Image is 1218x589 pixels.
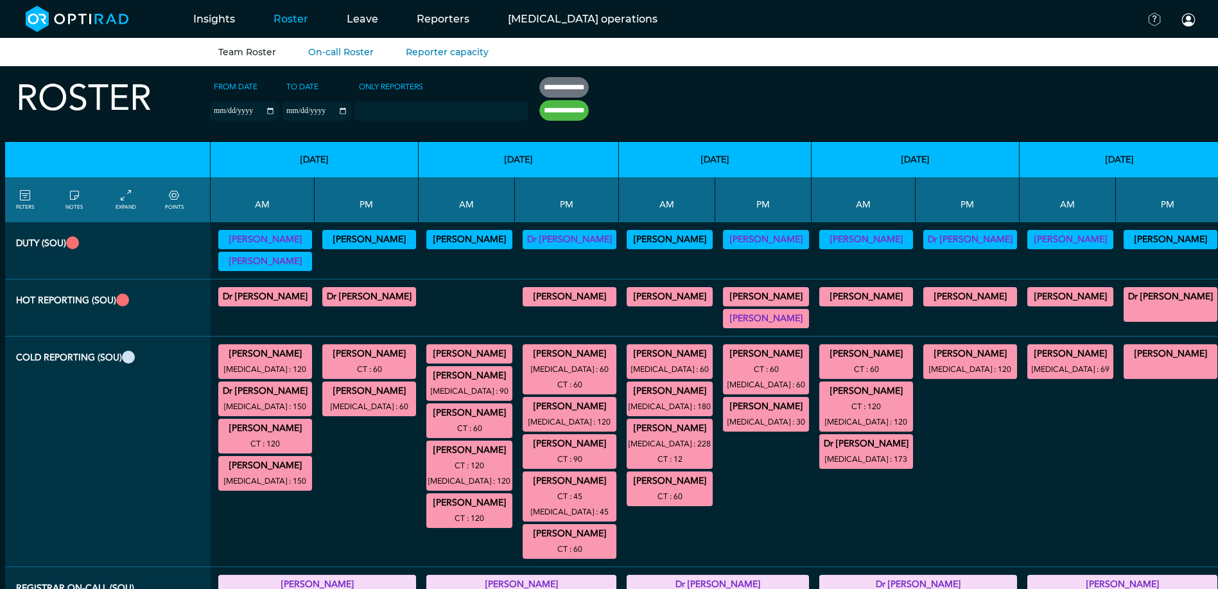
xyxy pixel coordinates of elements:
[821,383,911,399] summary: [PERSON_NAME]
[531,362,609,377] small: [MEDICAL_DATA] : 60
[821,232,911,247] summary: [PERSON_NAME]
[1124,230,1217,249] div: Vetting (30 PF Points) 13:00 - 17:00
[557,377,582,392] small: CT : 60
[629,289,711,304] summary: [PERSON_NAME]
[357,362,382,377] small: CT : 60
[322,382,416,416] div: General MRI 15:30 - 16:30
[5,279,211,337] th: Hot Reporting (SOU)
[428,405,510,421] summary: [PERSON_NAME]
[419,177,515,222] th: AM
[725,399,807,414] summary: [PERSON_NAME]
[916,177,1020,222] th: PM
[629,346,711,362] summary: [PERSON_NAME]
[218,46,276,58] a: Team Roster
[324,383,414,399] summary: [PERSON_NAME]
[723,309,809,328] div: CT Trauma & Urgent/MRI Trauma & Urgent 13:00 - 17:00
[218,419,312,453] div: General CT 11:00 - 13:00
[619,177,715,222] th: AM
[324,232,414,247] summary: [PERSON_NAME]
[431,383,509,399] small: [MEDICAL_DATA] : 90
[629,436,711,452] small: [MEDICAL_DATA] : 228
[627,230,713,249] div: Vetting 09:00 - 13:00
[525,436,614,452] summary: [PERSON_NAME]
[629,399,711,414] small: [MEDICAL_DATA] : 180
[324,289,414,304] summary: Dr [PERSON_NAME]
[727,414,805,430] small: [MEDICAL_DATA] : 30
[627,382,713,416] div: General MRI 09:00 - 12:00
[5,222,211,279] th: Duty (SOU)
[821,289,911,304] summary: [PERSON_NAME]
[525,346,614,362] summary: [PERSON_NAME]
[627,287,713,306] div: MRI Trauma & Urgent/CT Trauma & Urgent 09:00 - 13:00
[523,524,616,559] div: General CT 16:00 - 17:00
[428,232,510,247] summary: [PERSON_NAME]
[657,452,683,467] small: CT : 12
[1029,346,1111,362] summary: [PERSON_NAME]
[331,399,408,414] small: [MEDICAL_DATA] : 60
[819,344,913,379] div: General CT 08:00 - 09:00
[218,287,312,306] div: MRI Trauma & Urgent/CT Trauma & Urgent 09:00 - 13:00
[165,188,184,211] a: collapse/expand expected points
[819,434,913,469] div: General MRI 09:30 - 12:00
[1027,344,1113,379] div: MRI Neuro/General MRI 09:00 - 10:00
[629,421,711,436] summary: [PERSON_NAME]
[812,142,1020,177] th: [DATE]
[426,441,512,491] div: General CT/General MRI 10:00 - 14:00
[929,362,1011,377] small: [MEDICAL_DATA] : 120
[16,188,34,211] a: FILTERS
[419,142,619,177] th: [DATE]
[1032,362,1109,377] small: [MEDICAL_DATA] : 69
[715,177,812,222] th: PM
[657,489,683,504] small: CT : 60
[925,232,1015,247] summary: Dr [PERSON_NAME]
[725,346,807,362] summary: [PERSON_NAME]
[426,344,512,364] div: CT Gastrointestinal 09:00 - 11:00
[754,362,779,377] small: CT : 60
[220,383,310,399] summary: Dr [PERSON_NAME]
[819,287,913,306] div: CT Trauma & Urgent/MRI Trauma & Urgent 09:00 - 13:00
[523,344,616,394] div: General MRI/General CT 12:30 - 14:30
[821,436,911,452] summary: Dr [PERSON_NAME]
[426,230,512,249] div: Vetting (30 PF Points) 09:00 - 13:00
[428,368,510,383] summary: [PERSON_NAME]
[26,6,129,32] img: brand-opti-rad-logos-blue-and-white-d2f68631ba2948856bd03f2d395fb146ddc8fb01b4b6e9315ea85fa773367...
[1027,230,1113,249] div: Vetting 09:00 - 13:00
[356,103,421,115] input: null
[224,473,306,489] small: [MEDICAL_DATA] : 150
[629,473,711,489] summary: [PERSON_NAME]
[218,344,312,379] div: General MRI 09:00 - 11:00
[557,489,582,504] small: CT : 45
[324,346,414,362] summary: [PERSON_NAME]
[211,177,315,222] th: AM
[315,177,419,222] th: PM
[1126,346,1215,362] summary: [PERSON_NAME]
[819,230,913,249] div: Vetting 09:00 - 13:00
[224,362,306,377] small: [MEDICAL_DATA] : 120
[220,421,310,436] summary: [PERSON_NAME]
[819,382,913,432] div: General CT/General MRI 09:00 - 13:00
[525,289,614,304] summary: [PERSON_NAME]
[220,232,310,247] summary: [PERSON_NAME]
[725,232,807,247] summary: [PERSON_NAME]
[1124,287,1217,322] div: MRI Trauma & Urgent/CT Trauma & Urgent 13:00 - 17:00
[224,399,306,414] small: [MEDICAL_DATA] : 150
[812,177,916,222] th: AM
[825,414,907,430] small: [MEDICAL_DATA] : 120
[322,230,416,249] div: Vetting (30 PF Points) 13:00 - 17:00
[723,230,809,249] div: Vetting (30 PF Points) 13:00 - 17:00
[426,403,512,438] div: General CT 09:30 - 10:30
[322,344,416,379] div: General CT 14:30 - 15:30
[523,397,616,432] div: MRI MSK/MRI Neuro 13:00 - 15:00
[723,397,809,432] div: General MRI 14:30 - 15:00
[725,311,807,326] summary: [PERSON_NAME]
[1027,287,1113,306] div: MRI Trauma & Urgent/CT Trauma & Urgent 09:00 - 13:00
[218,456,312,491] div: MRI Neuro 11:30 - 14:00
[723,287,809,306] div: MRI Trauma & Urgent/CT Trauma & Urgent 13:00 - 17:00
[557,541,582,557] small: CT : 60
[1020,177,1116,222] th: AM
[1029,232,1111,247] summary: [PERSON_NAME]
[1126,232,1215,247] summary: [PERSON_NAME]
[455,458,484,473] small: CT : 120
[629,383,711,399] summary: [PERSON_NAME]
[428,473,510,489] small: [MEDICAL_DATA] : 120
